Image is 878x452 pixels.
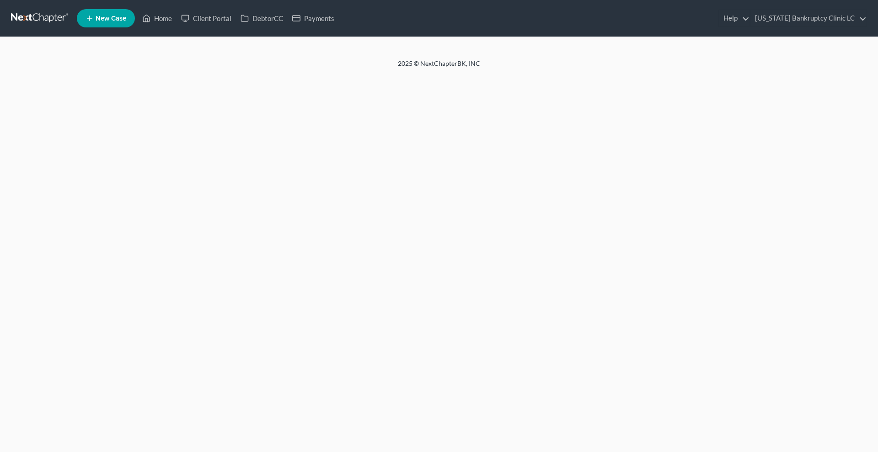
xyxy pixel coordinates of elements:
a: DebtorCC [236,10,288,27]
a: Payments [288,10,339,27]
a: Client Portal [177,10,236,27]
a: Home [138,10,177,27]
a: Help [719,10,750,27]
a: [US_STATE] Bankruptcy Clinic LC [750,10,867,27]
new-legal-case-button: New Case [77,9,135,27]
div: 2025 © NextChapterBK, INC [178,59,700,75]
